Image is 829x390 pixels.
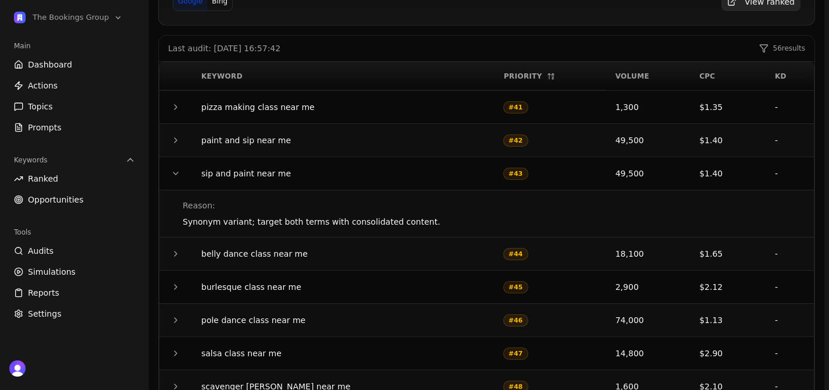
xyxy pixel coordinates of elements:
[504,249,528,260] span: # 44
[699,248,756,260] div: $1.65
[33,12,109,23] span: The Bookings Group
[28,194,84,205] span: Opportunities
[201,166,485,180] div: sip and paint near me
[699,348,756,359] div: $2.90
[9,360,26,377] button: Open user button
[168,42,280,54] div: Last audit: [DATE] 16:57:42
[9,304,140,323] a: Settings
[9,190,140,209] a: Opportunities
[504,135,528,147] span: # 42
[28,308,61,320] span: Settings
[201,133,485,147] div: paint and sip near me
[9,37,140,55] div: Main
[9,118,140,137] a: Prompts
[775,134,805,146] div: -
[504,315,528,327] span: # 46
[504,72,597,81] div: Priority
[615,168,681,179] div: 49,500
[615,281,681,293] div: 2,900
[28,122,62,133] span: Prompts
[183,216,805,228] div: Synonym variant; target both terms with consolidated content.
[699,314,756,326] div: $1.13
[201,72,485,81] div: Keyword
[699,72,756,81] div: CPC
[9,76,140,95] a: Actions
[28,59,72,70] span: Dashboard
[201,280,485,294] div: burlesque class near me
[28,266,76,278] span: Simulations
[615,101,681,113] div: 1,300
[28,80,58,91] span: Actions
[9,151,140,169] button: Keywords
[9,283,140,302] a: Reports
[775,281,805,293] div: -
[9,242,140,260] a: Audits
[615,248,681,260] div: 18,100
[201,247,485,261] div: belly dance class near me
[699,168,756,179] div: $1.40
[183,200,805,211] div: Reason:
[615,314,681,326] div: 74,000
[504,168,528,180] span: # 43
[9,55,140,74] a: Dashboard
[201,313,485,327] div: pole dance class near me
[504,282,528,293] span: # 45
[699,134,756,146] div: $1.40
[775,314,805,326] div: -
[28,287,59,299] span: Reports
[9,97,140,116] a: Topics
[775,168,805,179] div: -
[773,44,805,53] span: 56 results
[9,360,26,377] img: 's logo
[699,101,756,113] div: $1.35
[775,348,805,359] div: -
[615,134,681,146] div: 49,500
[9,169,140,188] a: Ranked
[615,72,681,81] div: Volume
[775,101,805,113] div: -
[615,348,681,359] div: 14,800
[9,9,127,26] button: Open organization switcher
[9,263,140,281] a: Simulations
[504,348,528,360] span: # 47
[775,72,805,81] div: KD
[14,12,26,23] img: The Bookings Group
[775,248,805,260] div: -
[9,223,140,242] div: Tools
[699,281,756,293] div: $2.12
[504,102,528,114] span: # 41
[201,346,485,360] div: salsa class near me
[201,100,485,114] div: pizza making class near me
[28,173,58,185] span: Ranked
[28,101,53,112] span: Topics
[28,245,54,257] span: Audits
